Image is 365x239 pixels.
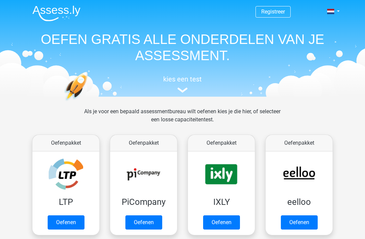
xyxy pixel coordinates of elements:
a: Registreer [261,8,285,15]
a: Oefenen [281,215,318,230]
img: assessment [177,88,188,93]
h5: kies een test [27,75,338,83]
a: kies een test [27,75,338,93]
h1: OEFEN GRATIS ALLE ONDERDELEN VAN JE ASSESSMENT. [27,31,338,64]
img: oefenen [64,72,114,133]
img: Assessly [32,5,80,21]
div: Als je voor een bepaald assessmentbureau wilt oefenen kies je die hier, of selecteer een losse ca... [79,107,286,132]
a: Oefenen [203,215,240,230]
a: Oefenen [48,215,84,230]
a: Oefenen [125,215,162,230]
